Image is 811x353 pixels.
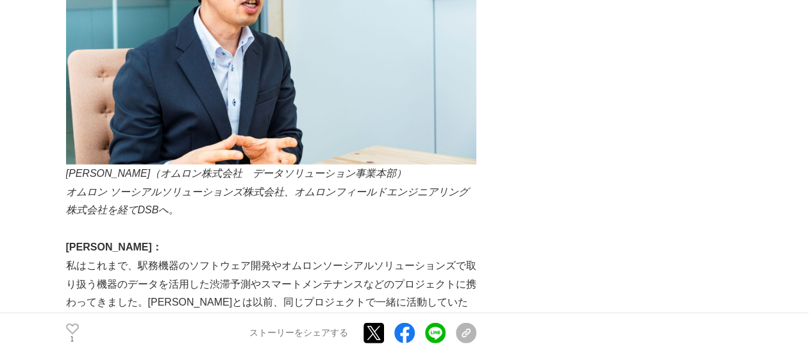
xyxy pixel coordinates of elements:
em: [PERSON_NAME]（オムロン株式会社 データソリューション事業本部） [66,168,407,179]
strong: [PERSON_NAME]： [66,242,162,252]
p: 私はこれまで、駅務機器のソフトウェア開発やオムロンソーシアルソリューションズで取り扱う機器のデータを活用した渋滞予測やスマートメンテナンスなどのプロジェクトに携わってきました。[PERSON_N... [66,257,476,331]
p: 1 [66,336,79,342]
p: ストーリーをシェアする [249,327,348,339]
em: オムロン ソーシアルソリューションズ株式会社、オムロンフィールドエンジニアリング株式会社を経てDSBへ。 [66,186,469,216]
